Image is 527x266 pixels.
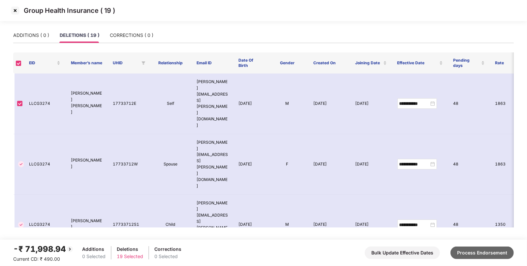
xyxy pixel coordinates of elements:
[154,253,181,260] div: 0 Selected
[356,60,382,66] span: Joining Date
[191,134,233,195] td: [PERSON_NAME][EMAIL_ADDRESS][PERSON_NAME][DOMAIN_NAME]
[149,74,191,134] td: Self
[141,61,145,65] span: filter
[308,134,350,195] td: [DATE]
[365,247,440,259] button: Bulk Update Effective Dates
[24,195,66,255] td: LLCG3274
[140,59,147,67] span: filter
[191,52,233,74] th: Email ID
[450,247,514,259] button: Process Endorsement
[66,245,74,253] img: svg+xml;base64,PHN2ZyBpZD0iQmFjay0yMHgyMCIgeG1sbnM9Imh0dHA6Ly93d3cudzMub3JnLzIwMDAvc3ZnIiB3aWR0aD...
[71,157,102,170] p: [PERSON_NAME]
[448,74,490,134] td: 48
[350,195,392,255] td: [DATE]
[71,90,102,115] p: [PERSON_NAME] [PERSON_NAME]
[266,195,308,255] td: M
[308,195,350,255] td: [DATE]
[191,74,233,134] td: [PERSON_NAME][EMAIL_ADDRESS][PERSON_NAME][DOMAIN_NAME]
[350,134,392,195] td: [DATE]
[350,52,392,74] th: Joining Date
[82,246,106,253] div: Additions
[308,74,350,134] td: [DATE]
[60,32,99,39] div: DELETIONS ( 19 )
[117,246,143,253] div: Deletions
[66,52,108,74] th: Member’s name
[24,134,66,195] td: LLCG3274
[233,195,266,255] td: [DATE]
[233,52,266,74] th: Date Of Birth
[350,74,392,134] td: [DATE]
[24,74,66,134] td: LLCG3274
[17,221,25,229] img: svg+xml;base64,PHN2ZyBpZD0iVGljay0zMngzMiIgeG1sbnM9Imh0dHA6Ly93d3cudzMub3JnLzIwMDAvc3ZnIiB3aWR0aD...
[149,134,191,195] td: Spouse
[24,7,115,15] p: Group Health Insurance ( 19 )
[233,134,266,195] td: [DATE]
[266,134,308,195] td: F
[448,134,490,195] td: 48
[392,52,448,74] th: Effective Date
[13,256,60,262] span: Current CD: ₹ 490.00
[149,195,191,255] td: Child
[108,74,149,134] td: 17733712E
[154,246,181,253] div: Corrections
[117,253,143,260] div: 19 Selected
[29,60,55,66] span: EID
[13,32,49,39] div: ADDITIONS ( 0 )
[113,60,139,66] span: UHID
[17,160,25,168] img: svg+xml;base64,PHN2ZyBpZD0iVGljay0zMngzMiIgeG1sbnM9Imh0dHA6Ly93d3cudzMub3JnLzIwMDAvc3ZnIiB3aWR0aD...
[397,60,438,66] span: Effective Date
[266,74,308,134] td: M
[110,32,153,39] div: CORRECTIONS ( 0 )
[10,5,20,16] img: svg+xml;base64,PHN2ZyBpZD0iQ3Jvc3MtMzJ4MzIiIHhtbG5zPSJodHRwOi8vd3d3LnczLm9yZy8yMDAwL3N2ZyIgd2lkdG...
[266,52,308,74] th: Gender
[448,195,490,255] td: 48
[448,52,490,74] th: Pending days
[24,52,66,74] th: EID
[149,52,191,74] th: Relationship
[233,74,266,134] td: [DATE]
[108,195,149,255] td: 17733712S1
[82,253,106,260] div: 0 Selected
[453,58,480,68] span: Pending days
[308,52,350,74] th: Created On
[13,243,74,255] div: -₹ 71,998.94
[191,195,233,255] td: [PERSON_NAME][EMAIL_ADDRESS][PERSON_NAME][DOMAIN_NAME]
[71,218,102,230] p: [PERSON_NAME]
[108,134,149,195] td: 17733712W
